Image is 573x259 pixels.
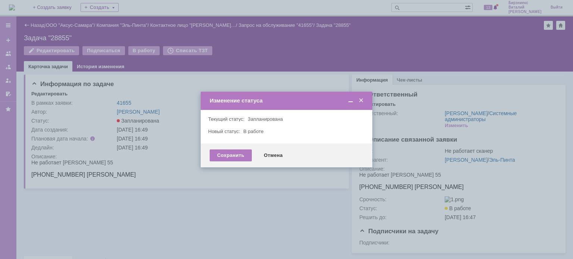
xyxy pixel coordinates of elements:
span: Запланирована [248,116,283,122]
div: Изменение статуса [210,97,365,104]
span: В работе [243,129,263,134]
span: Свернуть (Ctrl + M) [347,97,354,104]
label: Текущий статус: [208,116,244,122]
span: Закрыть [357,97,365,104]
label: Новый статус: [208,129,240,134]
